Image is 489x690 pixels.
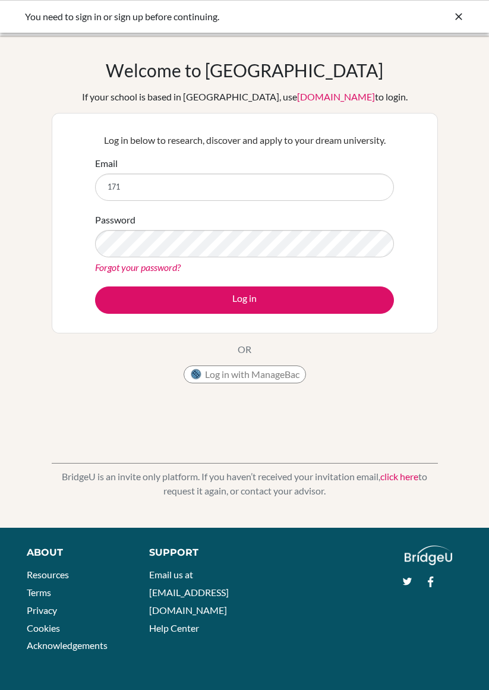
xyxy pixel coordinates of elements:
a: Resources [27,569,69,580]
button: Log in [95,286,394,314]
a: click here [380,471,418,482]
div: You need to sign in or sign up before continuing. [25,10,286,24]
h1: Welcome to [GEOGRAPHIC_DATA] [106,59,383,81]
label: Email [95,156,118,171]
p: OR [238,342,251,357]
a: Acknowledgements [27,639,108,651]
a: Cookies [27,622,60,634]
a: [DOMAIN_NAME] [297,91,375,102]
a: Email us at [EMAIL_ADDRESS][DOMAIN_NAME] [149,569,229,615]
label: Password [95,213,135,227]
button: Log in with ManageBac [184,366,306,383]
a: Forgot your password? [95,261,181,273]
img: logo_white@2x-f4f0deed5e89b7ecb1c2cc34c3e3d731f90f0f143d5ea2071677605dd97b5244.png [405,546,453,565]
div: About [27,546,122,560]
a: Terms [27,587,51,598]
div: If your school is based in [GEOGRAPHIC_DATA], use to login. [82,90,408,104]
p: BridgeU is an invite only platform. If you haven’t received your invitation email, to request it ... [52,470,438,498]
div: Support [149,546,234,560]
a: Help Center [149,622,199,634]
a: Privacy [27,604,57,616]
p: Log in below to research, discover and apply to your dream university. [95,133,394,147]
